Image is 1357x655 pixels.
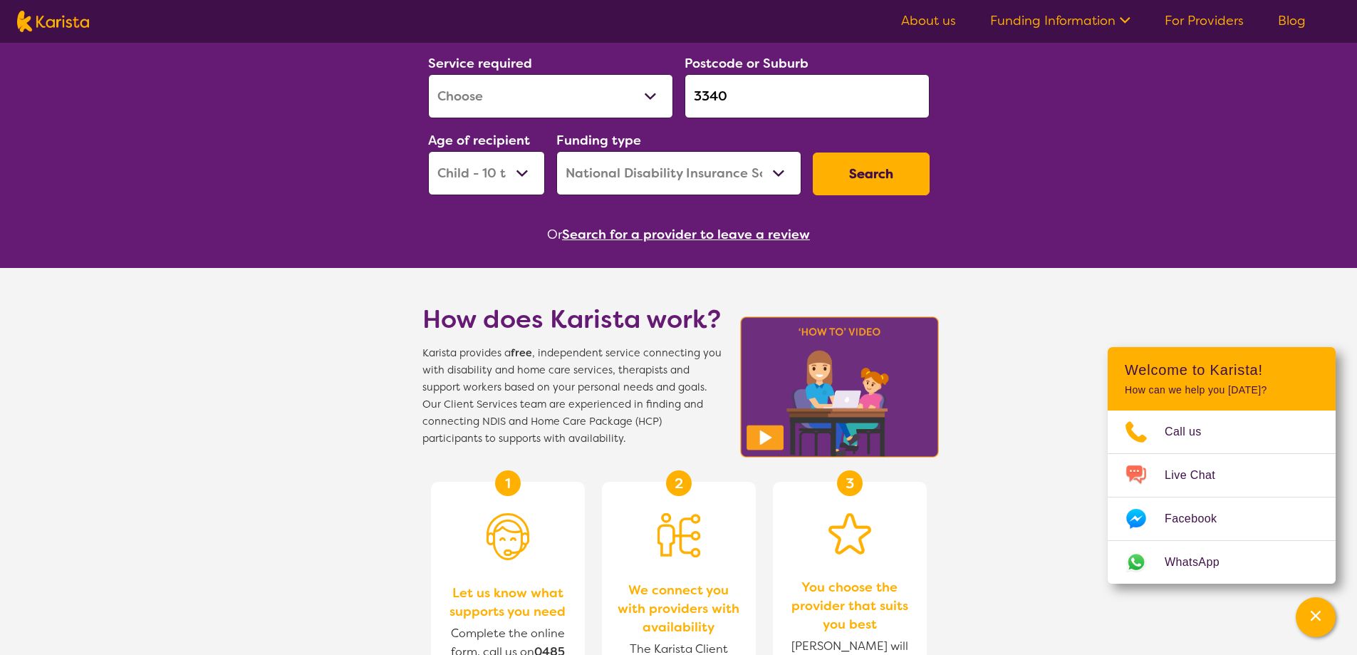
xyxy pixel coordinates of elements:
h1: How does Karista work? [422,302,722,336]
span: Live Chat [1165,465,1232,486]
span: Call us [1165,421,1219,443]
p: How can we help you [DATE]? [1125,384,1319,396]
span: Or [547,224,562,245]
img: Karista video [736,312,944,462]
span: You choose the provider that suits you best [787,578,913,634]
span: Facebook [1165,508,1234,530]
label: Service required [428,55,532,72]
h2: Welcome to Karista! [1125,361,1319,378]
img: Karista logo [17,11,89,32]
label: Postcode or Suburb [685,55,809,72]
button: Channel Menu [1296,597,1336,637]
b: free [511,346,532,360]
button: Search [813,153,930,195]
span: WhatsApp [1165,552,1237,573]
a: About us [901,12,956,29]
img: Person with headset icon [487,513,529,560]
label: Age of recipient [428,132,530,149]
a: Funding Information [990,12,1130,29]
img: Person being matched to services icon [657,513,700,557]
div: 1 [495,470,521,496]
img: Star icon [828,513,871,555]
label: Funding type [556,132,641,149]
a: Blog [1278,12,1306,29]
button: Search for a provider to leave a review [562,224,810,245]
div: 3 [837,470,863,496]
div: 2 [666,470,692,496]
a: For Providers [1165,12,1244,29]
span: Let us know what supports you need [445,584,571,621]
span: Karista provides a , independent service connecting you with disability and home care services, t... [422,345,722,448]
div: Channel Menu [1108,347,1336,584]
input: Type [685,74,930,118]
span: We connect you with providers with availability [616,581,742,636]
ul: Choose channel [1108,411,1336,584]
a: Web link opens in a new tab. [1108,541,1336,584]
